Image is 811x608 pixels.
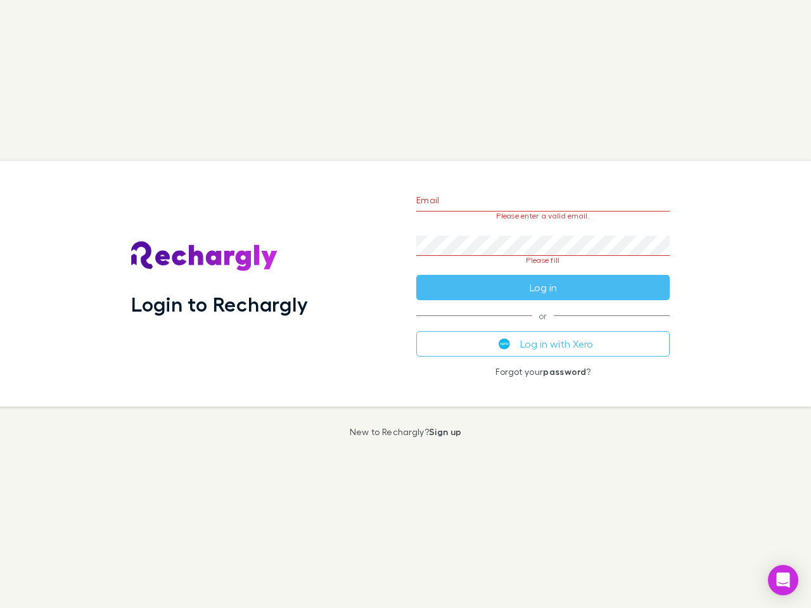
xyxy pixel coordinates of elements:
a: password [543,366,586,377]
p: Forgot your ? [416,367,670,377]
button: Log in [416,275,670,300]
p: New to Rechargly? [350,427,462,437]
a: Sign up [429,426,461,437]
button: Log in with Xero [416,331,670,357]
p: Please enter a valid email. [416,212,670,220]
p: Please fill [416,256,670,265]
img: Xero's logo [499,338,510,350]
h1: Login to Rechargly [131,292,308,316]
div: Open Intercom Messenger [768,565,798,595]
img: Rechargly's Logo [131,241,278,272]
